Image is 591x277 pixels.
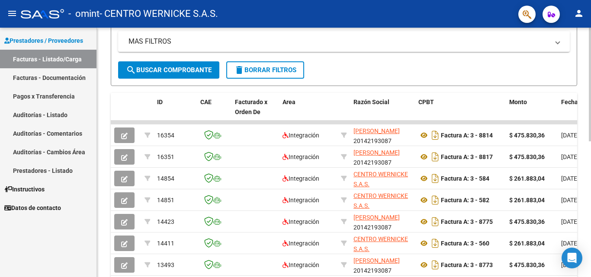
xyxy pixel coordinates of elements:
span: [DATE] [561,240,579,247]
span: CENTRO WERNICKE S.A.S. [353,171,408,188]
i: Descargar documento [430,258,441,272]
span: CPBT [418,99,434,105]
span: Integración [283,132,319,139]
mat-expansion-panel-header: MAS FILTROS [118,31,570,52]
i: Descargar documento [430,215,441,229]
span: Area [283,99,295,105]
strong: $ 475.830,36 [509,218,545,225]
span: [PERSON_NAME] [353,257,400,264]
span: Datos de contacto [4,203,61,213]
div: 33716389699 [353,169,411,188]
span: Facturado x Orden De [235,99,267,115]
i: Descargar documento [430,193,441,207]
span: Integración [283,153,319,160]
strong: $ 475.830,36 [509,261,545,268]
span: 14854 [157,175,174,182]
mat-icon: search [126,65,136,75]
datatable-header-cell: CAE [197,93,231,131]
strong: $ 475.830,36 [509,153,545,160]
div: Open Intercom Messenger [562,248,582,268]
span: CENTRO WERNICKE S.A.S. [353,192,408,209]
datatable-header-cell: ID [154,93,197,131]
strong: $ 261.883,04 [509,175,545,182]
mat-icon: delete [234,65,244,75]
strong: Factura A: 3 - 8817 [441,153,493,160]
div: 20142193087 [353,126,411,144]
i: Descargar documento [430,128,441,142]
span: [DATE] [561,153,579,160]
div: 20142193087 [353,256,411,274]
span: [DATE] [561,197,579,204]
span: 14423 [157,218,174,225]
span: - omint [68,4,100,23]
strong: Factura A: 3 - 584 [441,175,489,182]
datatable-header-cell: Razón Social [350,93,415,131]
span: Monto [509,99,527,105]
datatable-header-cell: Facturado x Orden De [231,93,279,131]
datatable-header-cell: CPBT [415,93,506,131]
span: 14851 [157,197,174,204]
span: 14411 [157,240,174,247]
span: [DATE] [561,175,579,182]
button: Buscar Comprobante [118,61,219,79]
button: Borrar Filtros [226,61,304,79]
strong: Factura A: 3 - 560 [441,240,489,247]
strong: Factura A: 3 - 8775 [441,218,493,225]
span: [PERSON_NAME] [353,214,400,221]
i: Descargar documento [430,172,441,185]
span: Integración [283,240,319,247]
span: 13493 [157,261,174,268]
datatable-header-cell: Monto [506,93,558,131]
span: Integración [283,218,319,225]
span: Razón Social [353,99,389,105]
datatable-header-cell: Area [279,93,337,131]
span: Instructivos [4,185,45,194]
span: [DATE] [561,218,579,225]
i: Descargar documento [430,150,441,164]
span: CENTRO WERNICKE S.A.S. [353,236,408,252]
div: 33716389699 [353,191,411,209]
div: 20142193087 [353,213,411,231]
mat-icon: person [574,8,584,19]
span: ID [157,99,163,105]
span: [PERSON_NAME] [353,127,400,134]
strong: Factura A: 3 - 8814 [441,132,493,139]
span: Prestadores / Proveedores [4,36,83,45]
strong: Factura A: 3 - 8773 [441,261,493,268]
strong: $ 475.830,36 [509,132,545,139]
span: Integración [283,197,319,204]
strong: $ 261.883,04 [509,197,545,204]
span: [DATE] [561,132,579,139]
mat-panel-title: MAS FILTROS [128,37,549,46]
i: Descargar documento [430,236,441,250]
strong: $ 261.883,04 [509,240,545,247]
span: Integración [283,261,319,268]
span: CAE [200,99,212,105]
span: [DATE] [561,261,579,268]
span: [PERSON_NAME] [353,149,400,156]
span: Integración [283,175,319,182]
mat-icon: menu [7,8,17,19]
strong: Factura A: 3 - 582 [441,197,489,204]
span: Borrar Filtros [234,66,296,74]
span: - CENTRO WERNICKE S.A.S. [100,4,218,23]
span: 16351 [157,153,174,160]
span: Buscar Comprobante [126,66,212,74]
div: 20142193087 [353,148,411,166]
div: 33716389699 [353,234,411,252]
span: 16354 [157,132,174,139]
